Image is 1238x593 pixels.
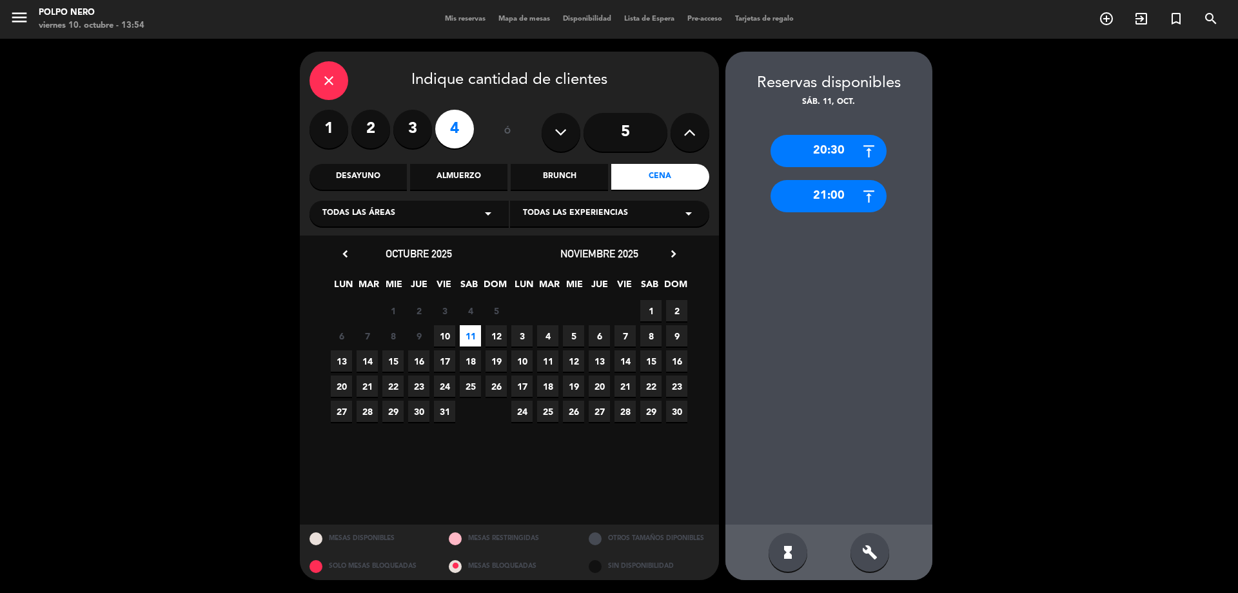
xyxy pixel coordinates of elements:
[333,277,354,298] span: LUN
[410,164,507,190] div: Almuerzo
[435,110,474,148] label: 4
[460,376,481,397] span: 25
[39,6,144,19] div: Polpo Nero
[408,300,429,321] span: 2
[434,300,455,321] span: 3
[357,325,378,347] span: 7
[771,180,887,212] div: 21:00
[666,325,687,347] span: 9
[434,376,455,397] span: 24
[408,376,429,397] span: 23
[771,135,887,167] div: 20:30
[681,206,696,221] i: arrow_drop_down
[460,325,481,347] span: 11
[614,277,635,298] span: VIE
[439,525,579,552] div: MESAS RESTRINGIDAS
[39,19,144,32] div: viernes 10. octubre - 13:54
[537,376,558,397] span: 18
[537,401,558,422] span: 25
[780,545,796,560] i: hourglass_full
[1168,11,1184,26] i: turned_in_not
[666,401,687,422] span: 30
[357,401,378,422] span: 28
[1203,11,1219,26] i: search
[639,277,660,298] span: SAB
[331,401,352,422] span: 27
[640,300,662,321] span: 1
[640,376,662,397] span: 22
[511,376,533,397] span: 17
[383,277,404,298] span: MIE
[862,545,878,560] i: build
[640,401,662,422] span: 29
[681,15,729,23] span: Pre-acceso
[408,325,429,347] span: 9
[331,325,352,347] span: 6
[640,325,662,347] span: 8
[386,247,452,260] span: octubre 2025
[579,552,719,580] div: SIN DISPONIBILIDAD
[725,96,932,109] div: sáb. 11, oct.
[357,376,378,397] span: 21
[309,110,348,148] label: 1
[408,277,429,298] span: JUE
[10,8,29,32] button: menu
[579,525,719,552] div: OTROS TAMAÑOS DIPONIBLES
[357,350,378,372] span: 14
[563,350,584,372] span: 12
[484,277,505,298] span: DOM
[486,300,507,321] span: 5
[511,350,533,372] span: 10
[434,350,455,372] span: 17
[560,247,638,260] span: noviembre 2025
[433,277,455,298] span: VIE
[513,277,535,298] span: LUN
[487,110,529,155] div: ó
[589,325,610,347] span: 6
[523,207,628,220] span: Todas las experiencias
[439,552,579,580] div: MESAS BLOQUEADAS
[358,277,379,298] span: MAR
[589,277,610,298] span: JUE
[382,300,404,321] span: 1
[300,525,440,552] div: MESAS DISPONIBLES
[640,350,662,372] span: 15
[729,15,800,23] span: Tarjetas de regalo
[460,350,481,372] span: 18
[666,350,687,372] span: 16
[614,401,636,422] span: 28
[300,552,440,580] div: SOLO MESAS BLOQUEADAS
[322,207,395,220] span: Todas las áreas
[434,325,455,347] span: 10
[614,376,636,397] span: 21
[351,110,390,148] label: 2
[564,277,585,298] span: MIE
[382,325,404,347] span: 8
[537,350,558,372] span: 11
[666,376,687,397] span: 23
[618,15,681,23] span: Lista de Espera
[458,277,480,298] span: SAB
[492,15,556,23] span: Mapa de mesas
[556,15,618,23] span: Disponibilidad
[408,350,429,372] span: 16
[614,350,636,372] span: 14
[382,401,404,422] span: 29
[1134,11,1149,26] i: exit_to_app
[321,73,337,88] i: close
[10,8,29,27] i: menu
[382,350,404,372] span: 15
[486,350,507,372] span: 19
[339,247,352,261] i: chevron_left
[589,350,610,372] span: 13
[309,164,407,190] div: Desayuno
[563,401,584,422] span: 26
[511,401,533,422] span: 24
[666,300,687,321] span: 2
[486,325,507,347] span: 12
[589,401,610,422] span: 27
[393,110,432,148] label: 3
[614,325,636,347] span: 7
[511,325,533,347] span: 3
[382,376,404,397] span: 22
